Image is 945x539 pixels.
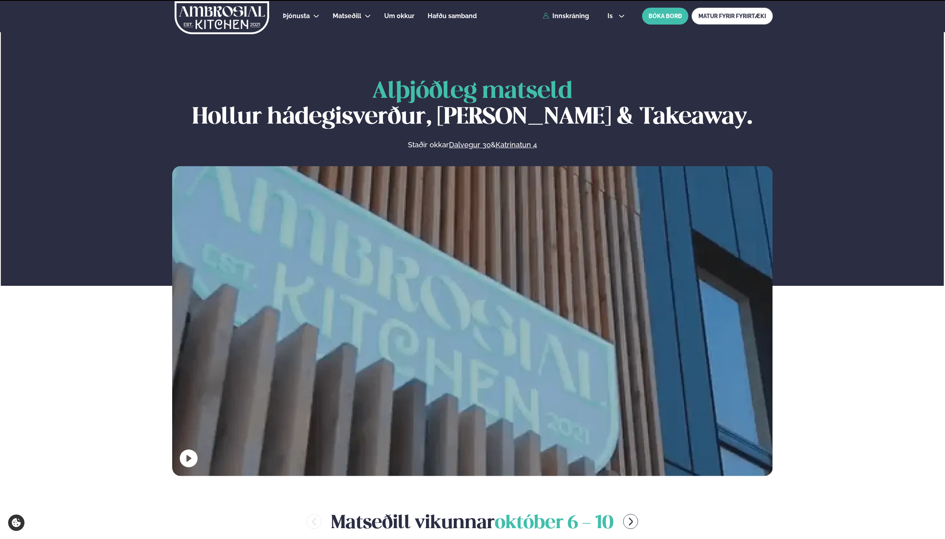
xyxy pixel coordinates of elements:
a: Þjónusta [283,11,310,21]
p: Staðir okkar & [320,140,624,150]
button: menu-btn-left [307,514,321,529]
button: menu-btn-right [623,514,638,529]
a: Dalvegur 30 [449,140,491,150]
button: is [601,13,631,19]
span: Um okkur [384,12,414,20]
a: MATUR FYRIR FYRIRTÆKI [692,8,773,25]
a: Katrinatun 4 [496,140,537,150]
span: is [607,13,615,19]
span: október 6 - 10 [495,514,614,532]
h2: Matseðill vikunnar [331,508,614,535]
span: Alþjóðleg matseld [372,81,572,103]
a: Innskráning [543,12,589,20]
a: Matseðill [333,11,361,21]
span: Matseðill [333,12,361,20]
img: logo [174,1,270,34]
a: Um okkur [384,11,414,21]
span: Hafðu samband [428,12,477,20]
h1: Hollur hádegisverður, [PERSON_NAME] & Takeaway. [172,79,773,130]
span: Þjónusta [283,12,310,20]
a: Hafðu samband [428,11,477,21]
a: Cookie settings [8,514,25,531]
button: BÓKA BORÐ [642,8,688,25]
